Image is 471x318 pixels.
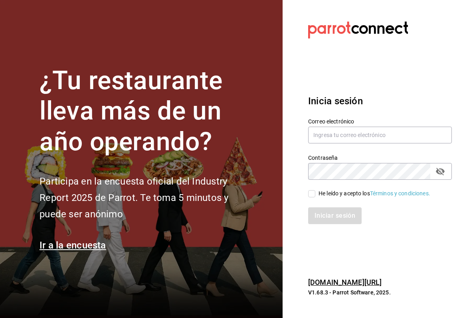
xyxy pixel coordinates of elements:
[308,278,382,286] a: [DOMAIN_NAME][URL]
[40,66,255,157] h1: ¿Tu restaurante lleva más de un año operando?
[308,288,452,296] p: V1.68.3 - Parrot Software, 2025.
[40,240,106,251] a: Ir a la encuesta
[40,173,255,222] h2: Participa en la encuesta oficial del Industry Report 2025 de Parrot. Te toma 5 minutos y puede se...
[319,189,430,198] div: He leído y acepto los
[370,190,430,197] a: Términos y condiciones.
[308,118,452,124] label: Correo electrónico
[433,165,447,178] button: passwordField
[308,155,452,160] label: Contraseña
[308,127,452,143] input: Ingresa tu correo electrónico
[308,94,452,108] h3: Inicia sesión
